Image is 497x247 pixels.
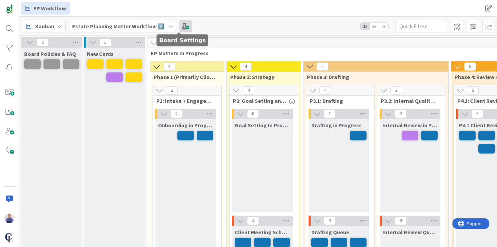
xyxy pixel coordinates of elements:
span: 0 [395,217,407,225]
span: 0 [247,110,259,118]
span: New Cards [87,50,114,57]
span: Drafting in Progress [311,122,362,129]
span: 2x [370,23,379,30]
span: Internal Review in Progress [382,122,438,129]
h5: Board Settings [159,37,206,44]
span: Kanban [35,22,54,30]
span: Board Policies & FAQ [24,50,76,57]
span: 5 [464,62,476,71]
a: EP Workflow [21,2,70,14]
span: 5 [471,110,483,118]
span: Drafting Queue [311,229,349,236]
span: 3 [324,217,335,225]
span: Phase 3: Drafting [307,73,440,80]
span: P3.2: Internal Quality Review [381,97,437,104]
span: Phase 2: Strategy [230,73,292,80]
span: 2 [163,62,175,71]
span: 5 [467,86,479,95]
span: 4 [319,86,331,95]
img: Visit kanbanzone.com [4,4,14,14]
span: Onboarding in Progress (post consult) [158,122,213,129]
span: 2 [166,86,178,95]
span: P3.1: Drafting [310,97,366,104]
span: Internal Review Queue [382,229,438,236]
span: 6 [316,62,328,71]
img: avatar [4,233,14,243]
span: EP Workflow [33,4,66,12]
span: 3x [379,23,388,30]
span: 3 [37,38,48,47]
span: Phase 1 (Primarily Clio Grow) [154,73,215,80]
span: 1 [324,110,335,118]
input: Quick Filter... [396,20,447,32]
span: 1x [360,23,370,30]
span: 2 [395,110,407,118]
span: Goal Setting In Progress [235,122,290,129]
b: Estate Planning Matter Workflow 2️⃣ [72,23,165,30]
span: 4 [240,62,252,71]
span: 4 [243,86,254,95]
img: JG [4,214,14,223]
span: Support [14,1,31,9]
span: 5 [99,38,111,47]
span: P1: Intake + Engagement [156,97,213,104]
span: P2: Goal Setting and Info Gathering [233,97,289,104]
span: Client Meeting Scheduled [235,229,290,236]
span: 2 [390,86,402,95]
span: 4 [247,217,259,225]
span: 2 [170,110,182,118]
